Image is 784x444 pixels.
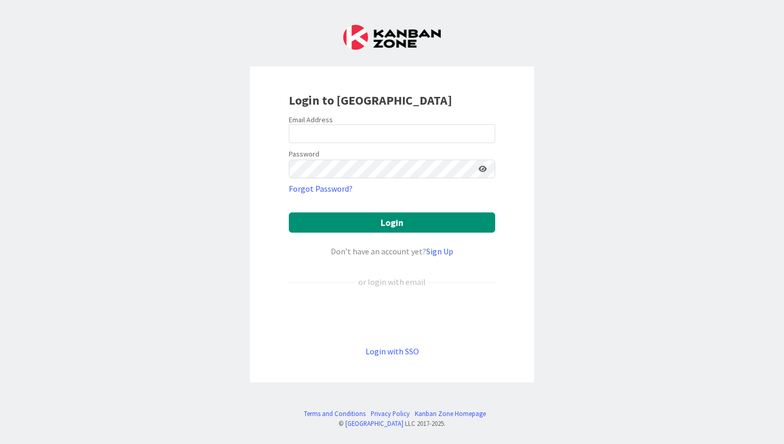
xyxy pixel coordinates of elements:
a: Forgot Password? [289,182,353,195]
a: Login with SSO [366,346,419,356]
div: Don’t have an account yet? [289,245,495,257]
a: Sign Up [426,246,453,256]
a: Terms and Conditions [304,409,366,419]
img: Kanban Zone [343,25,441,50]
a: [GEOGRAPHIC_DATA] [345,419,403,427]
button: Login [289,212,495,233]
iframe: Kirjaudu Google-tilillä -painike [284,305,500,328]
label: Password [289,149,319,160]
b: Login to [GEOGRAPHIC_DATA] [289,92,452,108]
a: Privacy Policy [371,409,410,419]
div: © LLC 2017- 2025 . [299,419,486,428]
label: Email Address [289,115,333,124]
div: or login with email [356,276,428,288]
a: Kanban Zone Homepage [415,409,486,419]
